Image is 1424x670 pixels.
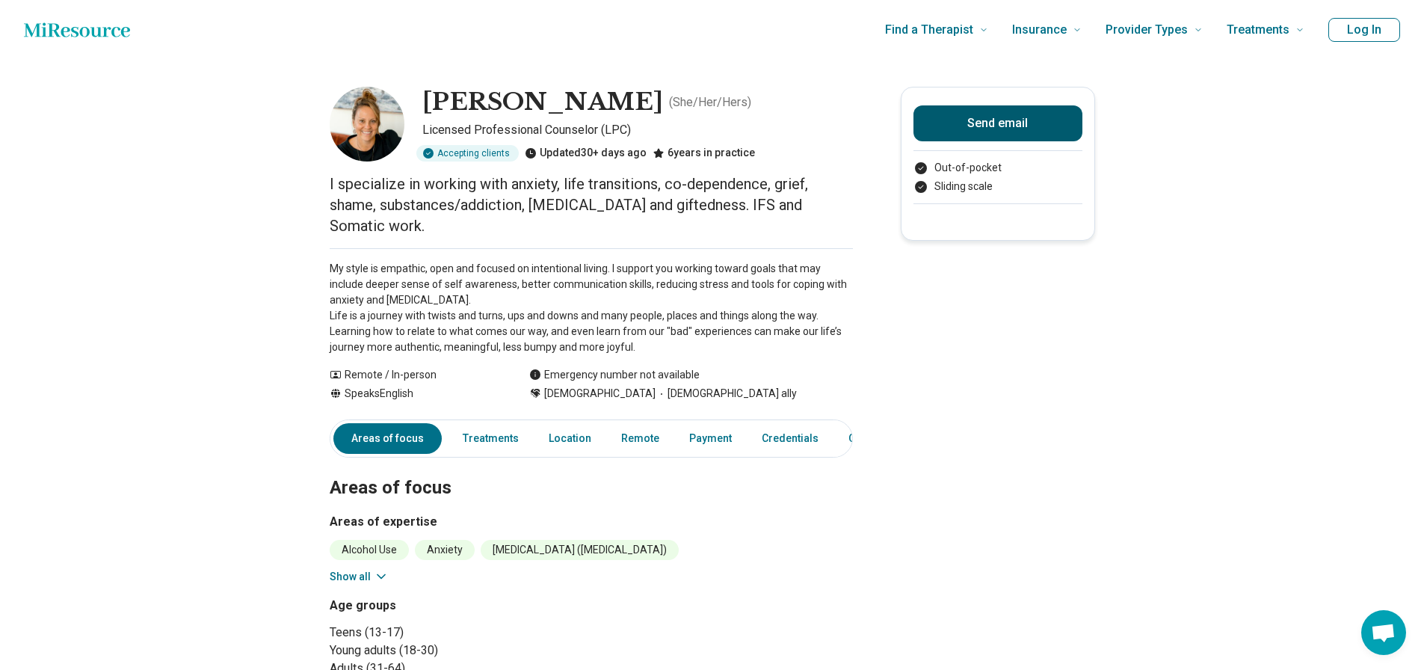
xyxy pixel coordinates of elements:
h3: Age groups [330,597,585,615]
span: Provider Types [1106,19,1188,40]
a: Areas of focus [333,423,442,454]
button: Send email [913,105,1082,141]
li: [MEDICAL_DATA] ([MEDICAL_DATA]) [481,540,679,560]
a: Home page [24,15,130,45]
a: Remote [612,423,668,454]
div: Speaks English [330,386,499,402]
p: ( She/Her/Hers ) [669,93,751,111]
a: Treatments [454,423,528,454]
a: Location [540,423,600,454]
div: 6 years in practice [653,145,755,162]
li: Young adults (18-30) [330,642,585,660]
div: Open chat [1361,610,1406,655]
button: Show all [330,569,389,585]
p: I specialize in working with anxiety, life transitions, co-dependence, grief, shame, substances/a... [330,173,853,236]
p: Licensed Professional Counselor (LPC) [422,121,853,139]
a: Credentials [753,423,827,454]
div: Accepting clients [416,145,519,162]
div: Remote / In-person [330,367,499,383]
span: [DEMOGRAPHIC_DATA] ally [656,386,797,402]
li: Anxiety [415,540,475,560]
img: Elise DuBois, Licensed Professional Counselor (LPC) [330,87,404,162]
span: Insurance [1012,19,1067,40]
div: Emergency number not available [529,367,700,383]
ul: Payment options [913,160,1082,194]
li: Sliding scale [913,179,1082,194]
span: [DEMOGRAPHIC_DATA] [544,386,656,402]
span: Find a Therapist [885,19,973,40]
a: Other [839,423,893,454]
p: My style is empathic, open and focused on intentional living. I support you working toward goals ... [330,261,853,355]
span: Treatments [1227,19,1289,40]
li: Teens (13-17) [330,624,585,642]
a: Payment [680,423,741,454]
div: Updated 30+ days ago [525,145,647,162]
h2: Areas of focus [330,440,853,501]
button: Log In [1328,18,1400,42]
h3: Areas of expertise [330,513,853,531]
li: Alcohol Use [330,540,409,560]
li: Out-of-pocket [913,160,1082,176]
h1: [PERSON_NAME] [422,87,663,118]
